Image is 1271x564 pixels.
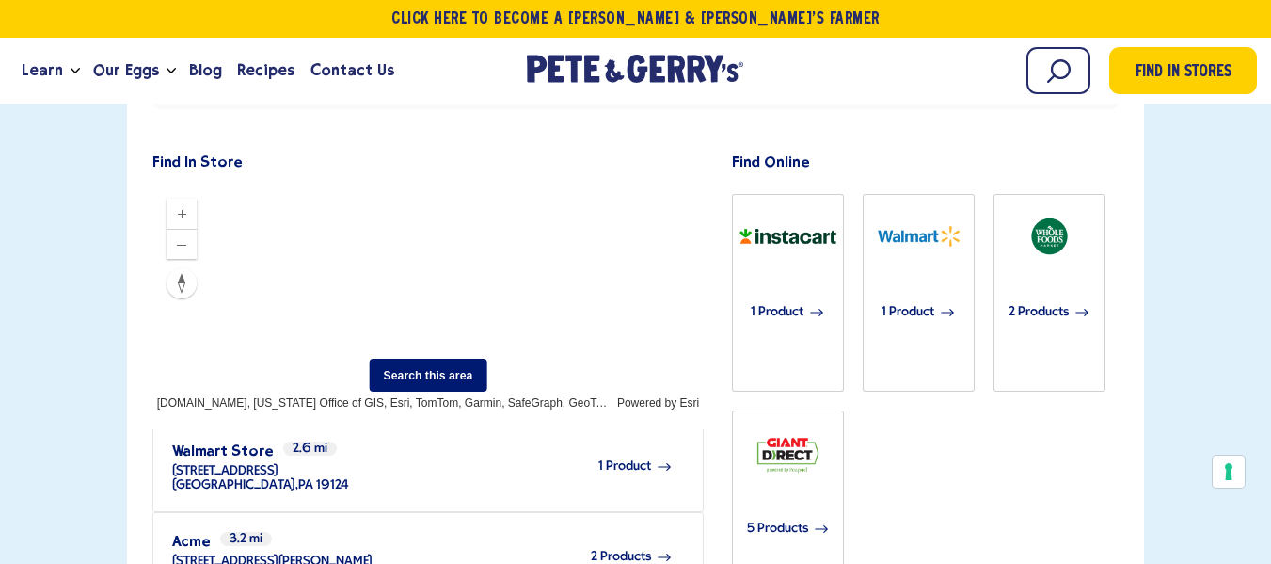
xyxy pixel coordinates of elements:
[303,45,402,96] a: Contact Us
[14,45,71,96] a: Learn
[237,58,294,82] span: Recipes
[71,68,80,74] button: Open the dropdown menu for Learn
[182,45,230,96] a: Blog
[189,58,222,82] span: Blog
[86,45,167,96] a: Our Eggs
[1109,47,1257,94] a: Find in Stores
[93,58,159,82] span: Our Eggs
[230,45,302,96] a: Recipes
[1136,60,1231,86] span: Find in Stores
[1026,47,1090,94] input: Search
[1213,456,1245,488] button: Your consent preferences for tracking technologies
[310,58,394,82] span: Contact Us
[167,68,176,74] button: Open the dropdown menu for Our Eggs
[22,58,63,82] span: Learn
